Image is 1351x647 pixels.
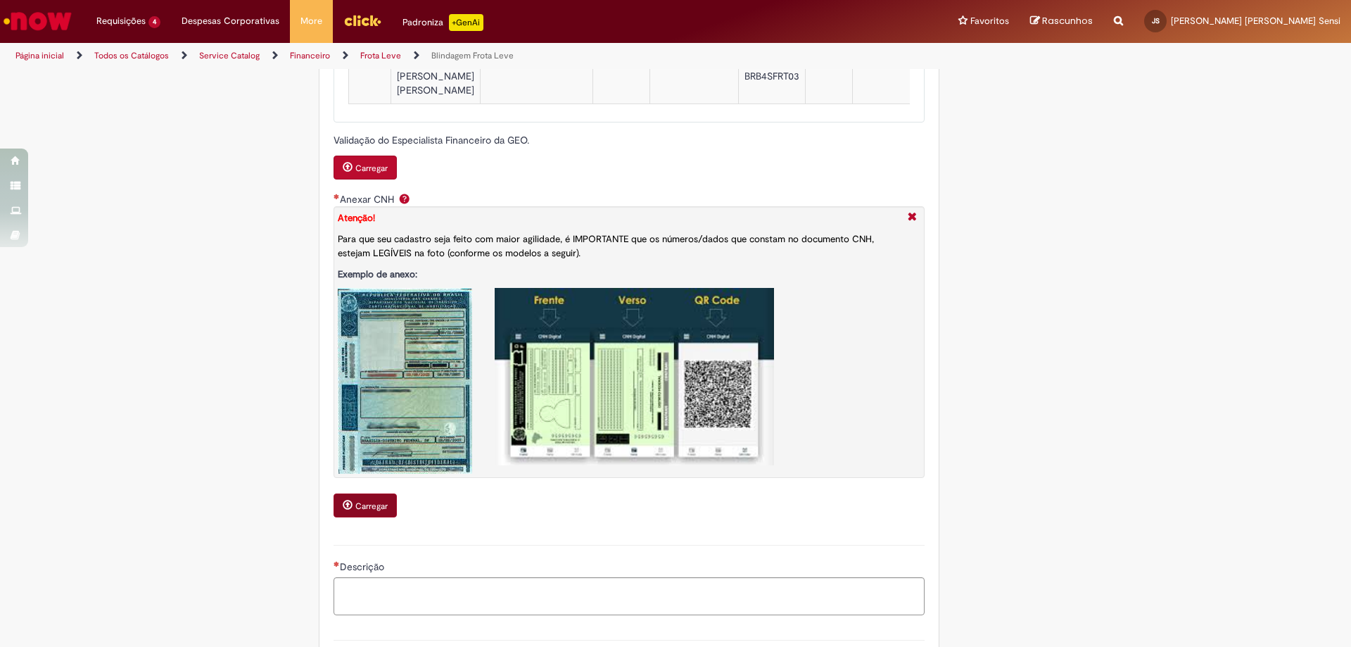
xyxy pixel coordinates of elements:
[1030,15,1093,28] a: Rascunhos
[805,35,852,103] td: AB
[11,43,890,69] ul: Trilhas de página
[338,233,874,259] span: Para que seu cadastro seja feito com maior agilidade, é IMPORTANTE que os números/dados que const...
[592,35,649,103] td: 99849889
[396,193,413,204] span: Ajuda para Anexar CNH
[300,14,322,28] span: More
[391,35,480,103] td: [PERSON_NAME] Do [PERSON_NAME] [PERSON_NAME]
[360,50,401,61] a: Frota Leve
[1152,16,1160,25] span: JS
[334,134,532,146] span: Validação do Especialista Financeiro da GEO.
[970,14,1009,28] span: Favoritos
[449,14,483,31] p: +GenAi
[334,156,397,180] button: Carregar anexo de Validação do Especialista Financeiro da GEO.
[338,268,417,280] strong: Exemplo de anexo:
[355,163,388,174] small: Carregar
[480,35,592,103] td: [DATE]
[852,35,937,103] td: 07191202802
[904,211,920,225] i: Fechar More information Por question_anexar_cnh
[355,501,388,512] small: Carregar
[738,35,805,103] td: Vendas Rota 1 - BRB4SFRT03
[334,494,397,517] button: Carregar anexo de Anexar CNH Required
[402,14,483,31] div: Padroniza
[148,16,160,28] span: 4
[1,7,74,35] img: ServiceNow
[334,194,340,199] span: Necessários
[182,14,279,28] span: Despesas Corporativas
[1171,15,1340,27] span: [PERSON_NAME] [PERSON_NAME] Sensi
[1042,14,1093,27] span: Rascunhos
[199,50,260,61] a: Service Catalog
[431,50,514,61] a: Blindagem Frota Leve
[340,560,387,573] span: Descrição
[15,50,64,61] a: Página inicial
[340,193,397,206] span: Anexar CNH
[649,35,738,103] td: REPRESENTANTE DE NEGOCIO II
[96,14,146,28] span: Requisições
[94,50,169,61] a: Todos os Catálogos
[334,561,340,567] span: Necessários
[334,577,925,615] textarea: Descrição
[343,10,381,31] img: click_logo_yellow_360x200.png
[338,212,375,224] strong: Atenção!
[290,50,330,61] a: Financeiro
